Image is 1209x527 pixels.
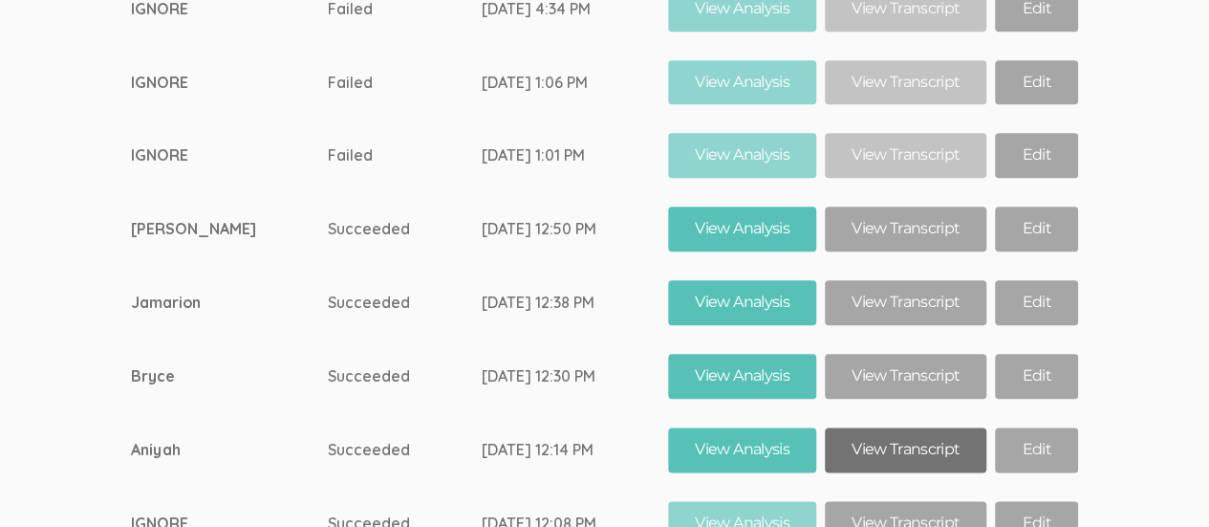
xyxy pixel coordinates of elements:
td: [PERSON_NAME] [131,192,328,266]
a: View Analysis [668,60,816,105]
a: View Transcript [825,207,986,252]
td: IGNORE [131,46,328,120]
td: Failed [328,119,482,192]
a: Edit [995,207,1077,252]
td: Jamarion [131,266,328,340]
a: View Transcript [825,60,986,105]
a: Edit [995,428,1077,472]
td: Succeeded [328,192,482,266]
td: [DATE] 12:14 PM [482,413,668,487]
a: View Transcript [825,428,986,472]
a: View Transcript [825,133,986,178]
a: Edit [995,280,1077,325]
a: Edit [995,133,1077,178]
td: [DATE] 12:50 PM [482,192,668,266]
td: Failed [328,46,482,120]
td: IGNORE [131,119,328,192]
td: Succeeded [328,266,482,340]
td: Succeeded [328,340,482,413]
td: [DATE] 1:06 PM [482,46,668,120]
a: View Analysis [668,280,816,325]
a: View Analysis [668,133,816,178]
td: Aniyah [131,413,328,487]
a: View Transcript [825,354,986,399]
td: [DATE] 12:30 PM [482,340,668,413]
td: Bryce [131,340,328,413]
a: View Analysis [668,207,816,252]
a: View Analysis [668,354,816,399]
a: Edit [995,60,1077,105]
a: View Transcript [825,280,986,325]
iframe: Chat Widget [1113,435,1209,527]
a: Edit [995,354,1077,399]
td: [DATE] 12:38 PM [482,266,668,340]
td: Succeeded [328,413,482,487]
a: View Analysis [668,428,816,472]
td: [DATE] 1:01 PM [482,119,668,192]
